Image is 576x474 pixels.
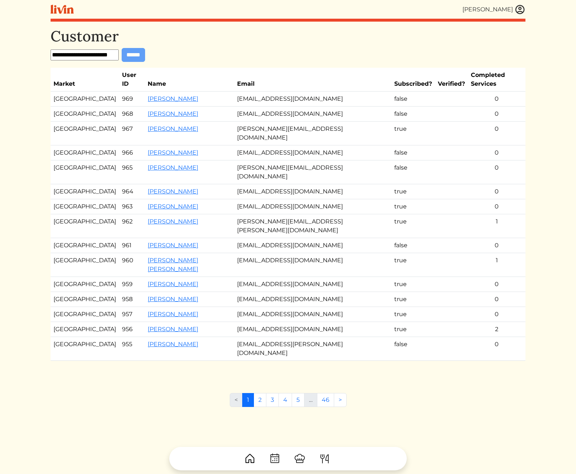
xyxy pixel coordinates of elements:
[234,145,392,160] td: [EMAIL_ADDRESS][DOMAIN_NAME]
[119,92,145,107] td: 969
[148,164,198,171] a: [PERSON_NAME]
[391,145,435,160] td: false
[468,307,525,322] td: 0
[234,322,392,337] td: [EMAIL_ADDRESS][DOMAIN_NAME]
[266,393,279,407] a: 3
[119,145,145,160] td: 966
[462,5,513,14] div: [PERSON_NAME]
[468,253,525,277] td: 1
[119,292,145,307] td: 958
[51,92,119,107] td: [GEOGRAPHIC_DATA]
[119,184,145,199] td: 964
[391,337,435,361] td: false
[119,238,145,253] td: 961
[269,453,281,464] img: CalendarDots-5bcf9d9080389f2a281d69619e1c85352834be518fbc73d9501aef674afc0d57.svg
[148,326,198,333] a: [PERSON_NAME]
[468,160,525,184] td: 0
[119,322,145,337] td: 956
[230,393,347,413] nav: Pages
[51,184,119,199] td: [GEOGRAPHIC_DATA]
[51,107,119,122] td: [GEOGRAPHIC_DATA]
[391,292,435,307] td: true
[391,253,435,277] td: true
[148,125,198,132] a: [PERSON_NAME]
[148,95,198,102] a: [PERSON_NAME]
[391,68,435,92] th: Subscribed?
[435,68,468,92] th: Verified?
[119,307,145,322] td: 957
[148,257,198,273] a: [PERSON_NAME] [PERSON_NAME]
[391,214,435,238] td: true
[51,277,119,292] td: [GEOGRAPHIC_DATA]
[391,277,435,292] td: true
[234,238,392,253] td: [EMAIL_ADDRESS][DOMAIN_NAME]
[51,160,119,184] td: [GEOGRAPHIC_DATA]
[468,277,525,292] td: 0
[234,92,392,107] td: [EMAIL_ADDRESS][DOMAIN_NAME]
[234,307,392,322] td: [EMAIL_ADDRESS][DOMAIN_NAME]
[51,122,119,145] td: [GEOGRAPHIC_DATA]
[468,292,525,307] td: 0
[319,453,331,464] img: ForkKnife-55491504ffdb50bab0c1e09e7649658475375261d09fd45db06cec23bce548bf.svg
[278,393,292,407] a: 4
[468,107,525,122] td: 0
[51,253,119,277] td: [GEOGRAPHIC_DATA]
[391,184,435,199] td: true
[391,199,435,214] td: true
[234,107,392,122] td: [EMAIL_ADDRESS][DOMAIN_NAME]
[391,160,435,184] td: false
[468,184,525,199] td: 0
[468,145,525,160] td: 0
[119,337,145,361] td: 955
[148,311,198,318] a: [PERSON_NAME]
[391,107,435,122] td: false
[468,122,525,145] td: 0
[145,68,234,92] th: Name
[148,296,198,303] a: [PERSON_NAME]
[391,238,435,253] td: false
[148,203,198,210] a: [PERSON_NAME]
[468,199,525,214] td: 0
[119,107,145,122] td: 968
[234,184,392,199] td: [EMAIL_ADDRESS][DOMAIN_NAME]
[234,337,392,361] td: [EMAIL_ADDRESS][PERSON_NAME][DOMAIN_NAME]
[468,68,525,92] th: Completed Services
[51,337,119,361] td: [GEOGRAPHIC_DATA]
[234,292,392,307] td: [EMAIL_ADDRESS][DOMAIN_NAME]
[468,337,525,361] td: 0
[51,214,119,238] td: [GEOGRAPHIC_DATA]
[51,5,74,14] img: livin-logo-a0d97d1a881af30f6274990eb6222085a2533c92bbd1e4f22c21b4f0d0e3210c.svg
[51,307,119,322] td: [GEOGRAPHIC_DATA]
[334,393,347,407] a: Next
[391,122,435,145] td: true
[148,242,198,249] a: [PERSON_NAME]
[119,160,145,184] td: 965
[254,393,266,407] a: 2
[148,149,198,156] a: [PERSON_NAME]
[234,122,392,145] td: [PERSON_NAME][EMAIL_ADDRESS][DOMAIN_NAME]
[468,322,525,337] td: 2
[148,281,198,288] a: [PERSON_NAME]
[51,238,119,253] td: [GEOGRAPHIC_DATA]
[244,453,256,464] img: House-9bf13187bcbb5817f509fe5e7408150f90897510c4275e13d0d5fca38e0b5951.svg
[51,145,119,160] td: [GEOGRAPHIC_DATA]
[514,4,525,15] img: user_account-e6e16d2ec92f44fc35f99ef0dc9cddf60790bfa021a6ecb1c896eb5d2907b31c.svg
[51,322,119,337] td: [GEOGRAPHIC_DATA]
[468,214,525,238] td: 1
[234,160,392,184] td: [PERSON_NAME][EMAIL_ADDRESS][DOMAIN_NAME]
[468,238,525,253] td: 0
[119,199,145,214] td: 963
[234,68,392,92] th: Email
[148,188,198,195] a: [PERSON_NAME]
[119,68,145,92] th: User ID
[51,27,525,45] h1: Customer
[51,292,119,307] td: [GEOGRAPHIC_DATA]
[391,322,435,337] td: true
[234,253,392,277] td: [EMAIL_ADDRESS][DOMAIN_NAME]
[51,68,119,92] th: Market
[234,214,392,238] td: [PERSON_NAME][EMAIL_ADDRESS][PERSON_NAME][DOMAIN_NAME]
[119,277,145,292] td: 959
[148,341,198,348] a: [PERSON_NAME]
[119,253,145,277] td: 960
[317,393,334,407] a: 46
